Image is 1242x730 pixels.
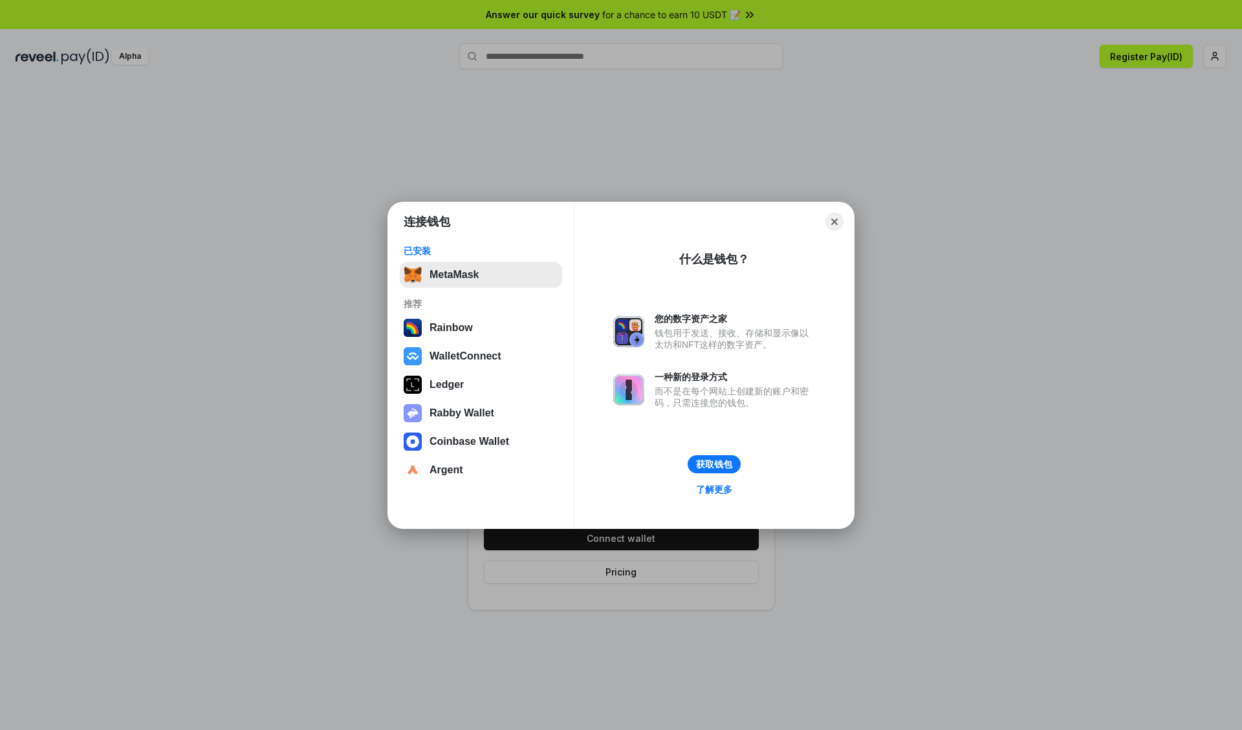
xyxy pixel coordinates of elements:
[655,371,815,383] div: 一种新的登录方式
[430,436,509,447] div: Coinbase Wallet
[404,266,422,284] img: svg+xml,%3Csvg%20fill%3D%22none%22%20height%3D%2233%22%20viewBox%3D%220%200%2035%2033%22%20width%...
[430,269,479,281] div: MetaMask
[688,481,740,498] a: 了解更多
[679,252,749,267] div: 什么是钱包？
[400,457,562,483] button: Argent
[404,404,422,422] img: svg+xml,%3Csvg%20xmlns%3D%22http%3A%2F%2Fwww.w3.org%2F2000%2Fsvg%22%20fill%3D%22none%22%20viewBox...
[613,374,644,405] img: svg+xml,%3Csvg%20xmlns%3D%22http%3A%2F%2Fwww.w3.org%2F2000%2Fsvg%22%20fill%3D%22none%22%20viewBox...
[696,458,732,470] div: 获取钱包
[404,245,558,257] div: 已安装
[430,407,494,419] div: Rabby Wallet
[655,385,815,409] div: 而不是在每个网站上创建新的账户和密码，只需连接您的钱包。
[655,313,815,325] div: 您的数字资产之家
[430,379,464,391] div: Ledger
[400,429,562,455] button: Coinbase Wallet
[404,347,422,365] img: svg+xml,%3Csvg%20width%3D%2228%22%20height%3D%2228%22%20viewBox%3D%220%200%2028%2028%22%20fill%3D...
[400,315,562,341] button: Rainbow
[825,213,844,231] button: Close
[400,343,562,369] button: WalletConnect
[404,214,450,230] h1: 连接钱包
[404,376,422,394] img: svg+xml,%3Csvg%20xmlns%3D%22http%3A%2F%2Fwww.w3.org%2F2000%2Fsvg%22%20width%3D%2228%22%20height%3...
[613,316,644,347] img: svg+xml,%3Csvg%20xmlns%3D%22http%3A%2F%2Fwww.w3.org%2F2000%2Fsvg%22%20fill%3D%22none%22%20viewBox...
[404,298,558,310] div: 推荐
[400,262,562,288] button: MetaMask
[404,433,422,451] img: svg+xml,%3Csvg%20width%3D%2228%22%20height%3D%2228%22%20viewBox%3D%220%200%2028%2028%22%20fill%3D...
[404,319,422,337] img: svg+xml,%3Csvg%20width%3D%22120%22%20height%3D%22120%22%20viewBox%3D%220%200%20120%20120%22%20fil...
[400,372,562,398] button: Ledger
[400,400,562,426] button: Rabby Wallet
[655,327,815,350] div: 钱包用于发送、接收、存储和显示像以太坊和NFT这样的数字资产。
[430,350,501,362] div: WalletConnect
[430,322,473,334] div: Rainbow
[688,455,741,473] button: 获取钱包
[430,464,463,476] div: Argent
[696,484,732,495] div: 了解更多
[404,461,422,479] img: svg+xml,%3Csvg%20width%3D%2228%22%20height%3D%2228%22%20viewBox%3D%220%200%2028%2028%22%20fill%3D...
